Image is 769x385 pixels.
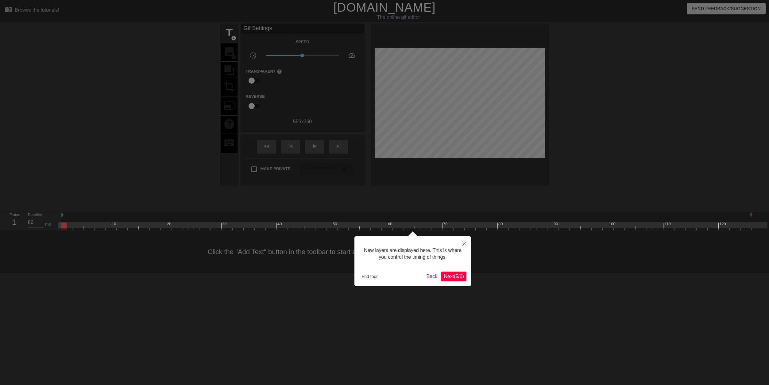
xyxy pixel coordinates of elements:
button: End tour [359,272,380,281]
button: Back [424,272,440,281]
button: Close [458,236,471,250]
div: New layers are displayed here. This is where you control the timing of things. [359,241,466,267]
button: Next [441,272,466,281]
span: Next ( 5 / 6 ) [444,274,464,279]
